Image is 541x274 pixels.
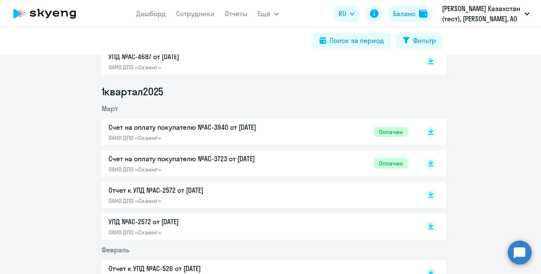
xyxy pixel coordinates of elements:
[333,5,361,22] button: RU
[108,134,287,142] p: ОАНО ДПО «Скаенг»
[438,3,534,24] button: [PERSON_NAME] Казахстан (тест), [PERSON_NAME], АО
[136,9,166,18] a: Дашборд
[108,263,287,274] p: Отчет к УПД №AC-526 от [DATE]
[108,122,408,142] a: Счет на оплату покупателю №AC-3940 от [DATE]ОАНО ДПО «Скаенг»Оплачен
[413,35,436,46] div: Фильтр
[388,5,433,22] button: Балансbalance
[102,245,129,254] span: Февраль
[396,33,443,49] button: Фильтр
[313,33,391,49] button: Поиск за период
[108,185,408,205] a: Отчет к УПД №AC-2572 от [DATE]ОАНО ДПО «Скаенг»
[108,217,408,236] a: УПД №AC-2572 от [DATE]ОАНО ДПО «Скаенг»
[108,154,408,173] a: Счет на оплату покупателю №AC-3723 от [DATE]ОАНО ДПО «Скаенг»Оплачен
[258,5,279,22] button: Ещё
[108,154,287,164] p: Счет на оплату покупателю №AC-3723 от [DATE]
[393,9,416,19] div: Баланс
[339,9,346,19] span: RU
[419,9,427,18] img: balance
[442,3,521,24] p: [PERSON_NAME] Казахстан (тест), [PERSON_NAME], АО
[108,185,287,195] p: Отчет к УПД №AC-2572 от [DATE]
[108,63,287,71] p: ОАНО ДПО «Скаенг»
[374,127,408,137] span: Оплачен
[374,158,408,168] span: Оплачен
[102,104,118,113] span: Март
[108,166,287,173] p: ОАНО ДПО «Скаенг»
[108,51,408,71] a: УПД №AC-4687 от [DATE]ОАНО ДПО «Скаенг»
[330,35,384,46] div: Поиск за период
[108,51,287,62] p: УПД №AC-4687 от [DATE]
[108,228,287,236] p: ОАНО ДПО «Скаенг»
[102,85,446,98] li: 1 квартал 2025
[108,122,287,132] p: Счет на оплату покупателю №AC-3940 от [DATE]
[108,217,287,227] p: УПД №AC-2572 от [DATE]
[108,197,287,205] p: ОАНО ДПО «Скаенг»
[176,9,215,18] a: Сотрудники
[225,9,248,18] a: Отчеты
[258,9,270,19] span: Ещё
